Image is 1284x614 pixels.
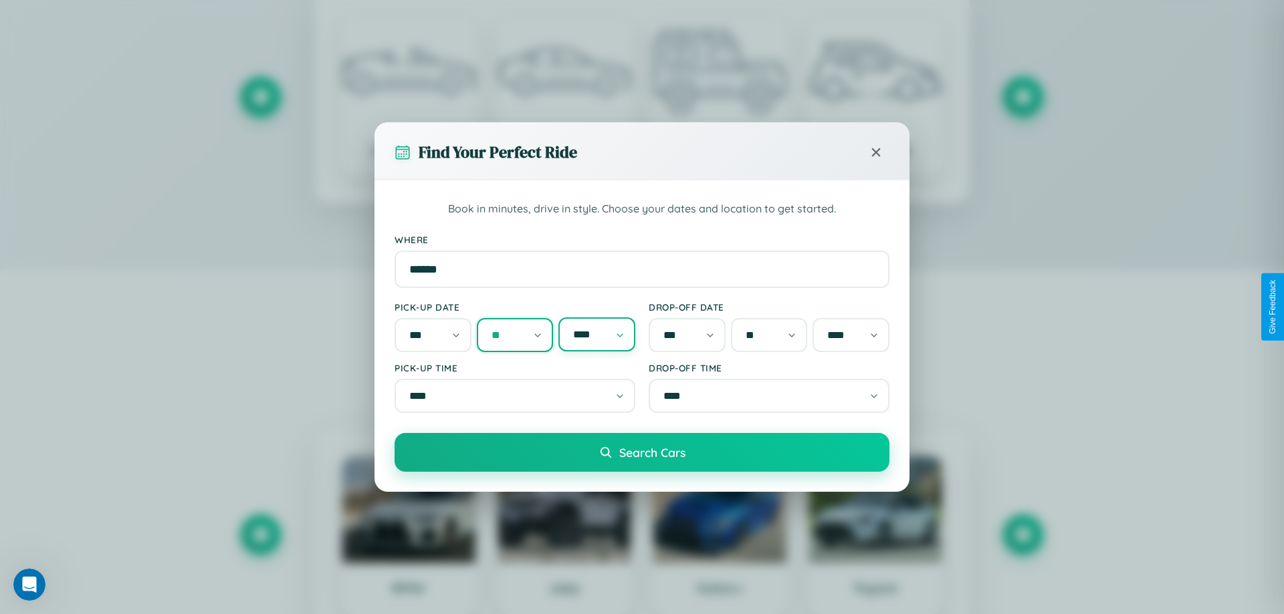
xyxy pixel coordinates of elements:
[395,362,635,373] label: Pick-up Time
[395,433,889,472] button: Search Cars
[395,200,889,218] p: Book in minutes, drive in style. Choose your dates and location to get started.
[395,301,635,313] label: Pick-up Date
[395,234,889,245] label: Where
[649,362,889,373] label: Drop-off Time
[619,445,685,460] span: Search Cars
[419,141,577,163] h3: Find Your Perfect Ride
[649,301,889,313] label: Drop-off Date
